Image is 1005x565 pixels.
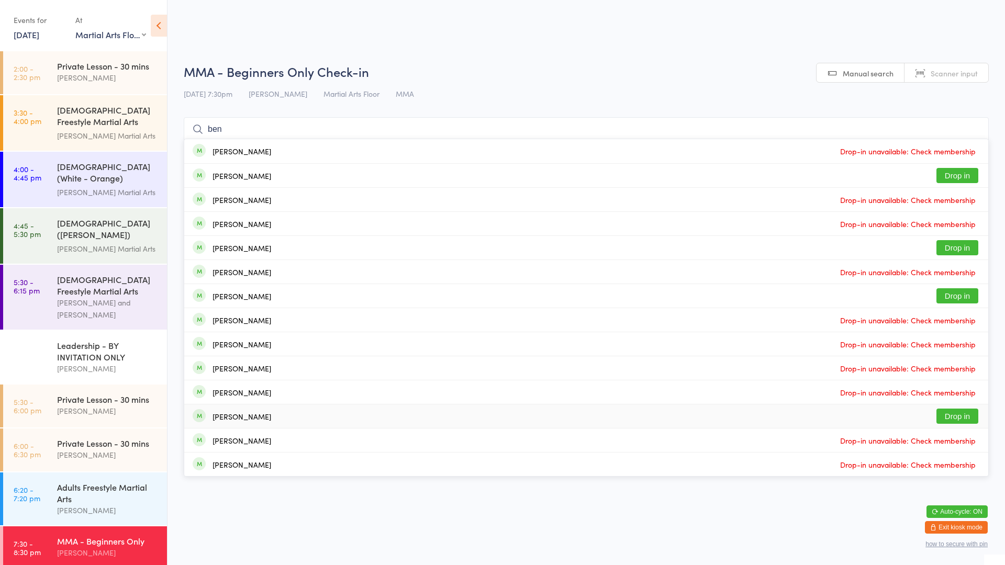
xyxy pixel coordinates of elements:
[14,344,41,360] time: 5:30 - 6:00 pm
[213,244,271,252] div: [PERSON_NAME]
[3,265,167,330] a: 5:30 -6:15 pm[DEMOGRAPHIC_DATA] Freestyle Martial Arts[PERSON_NAME] and [PERSON_NAME]
[57,217,158,243] div: [DEMOGRAPHIC_DATA] ([PERSON_NAME]) Freestyle Martial Arts
[213,364,271,372] div: [PERSON_NAME]
[14,165,41,182] time: 4:00 - 4:45 pm
[14,29,39,40] a: [DATE]
[837,192,978,208] span: Drop-in unavailable: Check membership
[3,472,167,525] a: 6:20 -7:20 pmAdults Freestyle Martial Arts[PERSON_NAME]
[3,208,167,264] a: 4:45 -5:30 pm[DEMOGRAPHIC_DATA] ([PERSON_NAME]) Freestyle Martial Arts[PERSON_NAME] Martial Arts
[57,481,158,504] div: Adults Freestyle Martial Arts
[931,68,978,78] span: Scanner input
[936,409,978,424] button: Drop in
[57,72,158,84] div: [PERSON_NAME]
[57,504,158,516] div: [PERSON_NAME]
[213,196,271,204] div: [PERSON_NAME]
[57,130,158,142] div: [PERSON_NAME] Martial Arts
[925,521,988,534] button: Exit kiosk mode
[57,274,158,297] div: [DEMOGRAPHIC_DATA] Freestyle Martial Arts
[837,360,978,376] span: Drop-in unavailable: Check membership
[184,88,232,99] span: [DATE] 7:30pm
[936,288,978,303] button: Drop in
[3,428,167,471] a: 6:00 -6:30 pmPrivate Lesson - 30 mins[PERSON_NAME]
[57,340,158,363] div: Leadership - BY INVITATION ONLY
[213,412,271,421] div: [PERSON_NAME]
[57,243,158,255] div: [PERSON_NAME] Martial Arts
[396,88,414,99] span: MMA
[57,547,158,559] div: [PERSON_NAME]
[837,216,978,232] span: Drop-in unavailable: Check membership
[75,12,146,29] div: At
[14,221,41,238] time: 4:45 - 5:30 pm
[213,147,271,155] div: [PERSON_NAME]
[14,539,41,556] time: 7:30 - 8:30 pm
[3,51,167,94] a: 2:00 -2:30 pmPrivate Lesson - 30 mins[PERSON_NAME]
[3,331,167,383] a: 5:30 -6:00 pmLeadership - BY INVITATION ONLY[PERSON_NAME]
[213,220,271,228] div: [PERSON_NAME]
[14,398,41,414] time: 5:30 - 6:00 pm
[925,540,988,548] button: how to secure with pin
[57,437,158,449] div: Private Lesson - 30 mins
[57,104,158,130] div: [DEMOGRAPHIC_DATA] Freestyle Martial Arts (Little Heroes)
[213,460,271,469] div: [PERSON_NAME]
[3,152,167,207] a: 4:00 -4:45 pm[DEMOGRAPHIC_DATA] (White - Orange) Freestyle Martial Arts[PERSON_NAME] Martial Arts
[57,405,158,417] div: [PERSON_NAME]
[14,278,40,295] time: 5:30 - 6:15 pm
[57,60,158,72] div: Private Lesson - 30 mins
[843,68,894,78] span: Manual search
[837,336,978,352] span: Drop-in unavailable: Check membership
[926,505,988,518] button: Auto-cycle: ON
[57,186,158,198] div: [PERSON_NAME] Martial Arts
[57,297,158,321] div: [PERSON_NAME] and [PERSON_NAME]
[14,12,65,29] div: Events for
[323,88,379,99] span: Martial Arts Floor
[213,340,271,348] div: [PERSON_NAME]
[837,457,978,472] span: Drop-in unavailable: Check membership
[213,172,271,180] div: [PERSON_NAME]
[57,393,158,405] div: Private Lesson - 30 mins
[57,161,158,186] div: [DEMOGRAPHIC_DATA] (White - Orange) Freestyle Martial Arts
[14,64,40,81] time: 2:00 - 2:30 pm
[184,63,989,80] h2: MMA - Beginners Only Check-in
[936,240,978,255] button: Drop in
[3,95,167,151] a: 3:30 -4:00 pm[DEMOGRAPHIC_DATA] Freestyle Martial Arts (Little Heroes)[PERSON_NAME] Martial Arts
[213,436,271,445] div: [PERSON_NAME]
[14,485,40,502] time: 6:20 - 7:20 pm
[3,385,167,427] a: 5:30 -6:00 pmPrivate Lesson - 30 mins[PERSON_NAME]
[184,117,989,141] input: Search
[837,264,978,280] span: Drop-in unavailable: Check membership
[936,168,978,183] button: Drop in
[14,108,41,125] time: 3:30 - 4:00 pm
[213,388,271,397] div: [PERSON_NAME]
[75,29,146,40] div: Martial Arts Floor
[213,316,271,324] div: [PERSON_NAME]
[213,268,271,276] div: [PERSON_NAME]
[57,449,158,461] div: [PERSON_NAME]
[57,535,158,547] div: MMA - Beginners Only
[837,143,978,159] span: Drop-in unavailable: Check membership
[213,292,271,300] div: [PERSON_NAME]
[14,442,41,458] time: 6:00 - 6:30 pm
[249,88,307,99] span: [PERSON_NAME]
[837,312,978,328] span: Drop-in unavailable: Check membership
[837,385,978,400] span: Drop-in unavailable: Check membership
[57,363,158,375] div: [PERSON_NAME]
[837,433,978,448] span: Drop-in unavailable: Check membership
